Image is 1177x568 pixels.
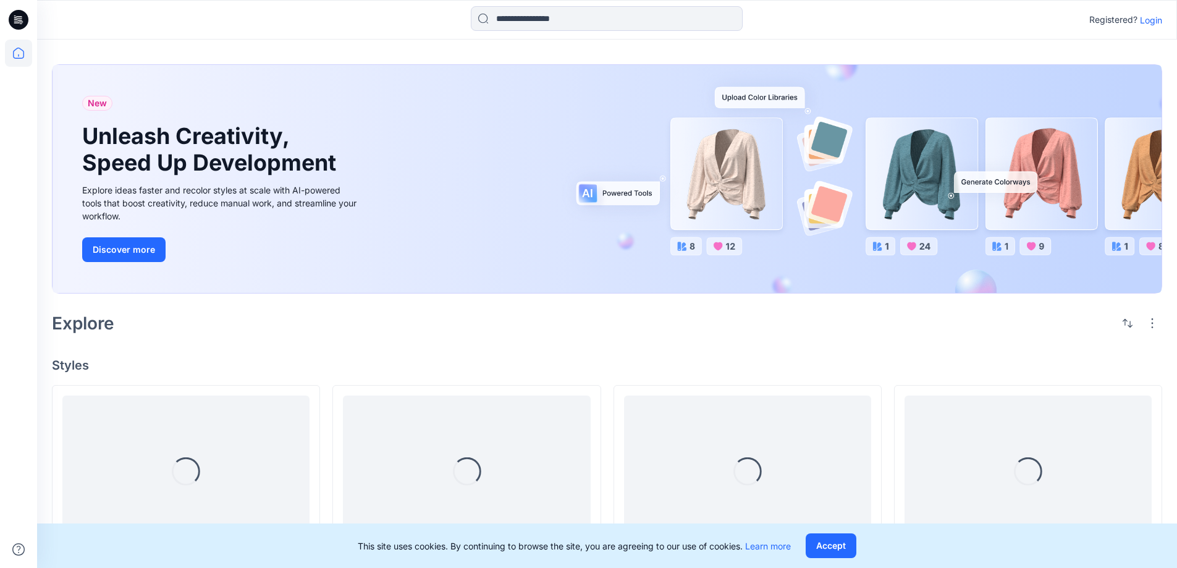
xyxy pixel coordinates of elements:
[1089,12,1137,27] p: Registered?
[52,358,1162,373] h4: Styles
[358,540,791,553] p: This site uses cookies. By continuing to browse the site, you are agreeing to our use of cookies.
[82,237,360,262] a: Discover more
[88,96,107,111] span: New
[82,184,360,223] div: Explore ideas faster and recolor styles at scale with AI-powered tools that boost creativity, red...
[745,541,791,551] a: Learn more
[806,533,856,558] button: Accept
[82,123,342,176] h1: Unleash Creativity, Speed Up Development
[82,237,166,262] button: Discover more
[1140,14,1162,27] p: Login
[52,313,114,333] h2: Explore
